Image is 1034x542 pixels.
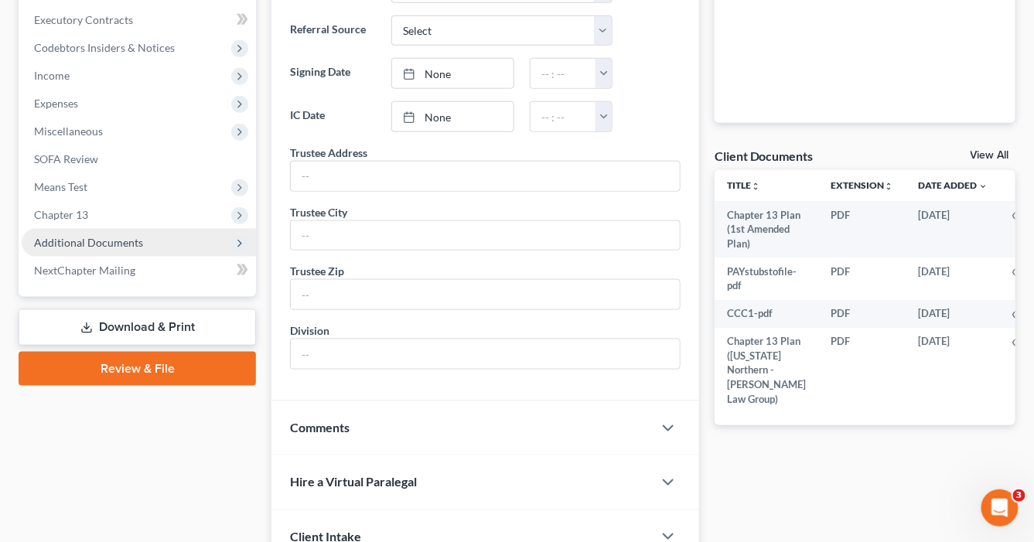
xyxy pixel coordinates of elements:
div: Client Documents [715,148,814,164]
td: PAYstubstofile-pdf [715,257,818,300]
td: [DATE] [906,328,1000,413]
td: PDF [818,300,906,328]
span: Miscellaneous [34,124,103,138]
input: -- [291,339,680,369]
input: -- [291,162,680,191]
span: Executory Contracts [34,13,133,26]
input: -- : -- [531,102,596,131]
input: -- [291,280,680,309]
a: Executory Contracts [22,6,256,34]
td: [DATE] [906,201,1000,257]
td: CCC1-pdf [715,300,818,328]
span: SOFA Review [34,152,98,165]
span: Additional Documents [34,236,143,249]
a: NextChapter Mailing [22,257,256,285]
input: -- : -- [531,59,596,88]
a: Extensionunfold_more [831,179,893,191]
label: IC Date [282,101,384,132]
td: [DATE] [906,257,1000,300]
span: Means Test [34,180,87,193]
a: Titleunfold_more [727,179,760,191]
iframe: Intercom live chat [981,489,1019,527]
input: -- [291,221,680,251]
label: Signing Date [282,58,384,89]
div: Division [290,322,329,339]
i: expand_more [978,182,988,191]
span: Hire a Virtual Paralegal [290,475,417,489]
a: None [392,59,514,88]
label: Referral Source [282,15,384,46]
td: [DATE] [906,300,1000,328]
span: Income [34,69,70,82]
td: PDF [818,257,906,300]
span: NextChapter Mailing [34,264,135,277]
a: Date Added expand_more [918,179,988,191]
td: Chapter 13 Plan (1st Amended Plan) [715,201,818,257]
a: None [392,102,514,131]
span: Chapter 13 [34,208,88,221]
a: Review & File [19,352,256,386]
span: Expenses [34,97,78,110]
i: unfold_more [884,182,893,191]
div: Trustee Address [290,145,367,161]
div: Trustee Zip [290,263,344,279]
a: View All [971,150,1009,161]
i: unfold_more [751,182,760,191]
a: SOFA Review [22,145,256,173]
span: Codebtors Insiders & Notices [34,41,175,54]
a: Download & Print [19,309,256,346]
span: Comments [290,421,350,435]
td: Chapter 13 Plan ([US_STATE] Northern - [PERSON_NAME] Law Group) [715,328,818,413]
div: Trustee City [290,204,347,220]
span: 3 [1013,489,1025,502]
td: PDF [818,328,906,413]
td: PDF [818,201,906,257]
